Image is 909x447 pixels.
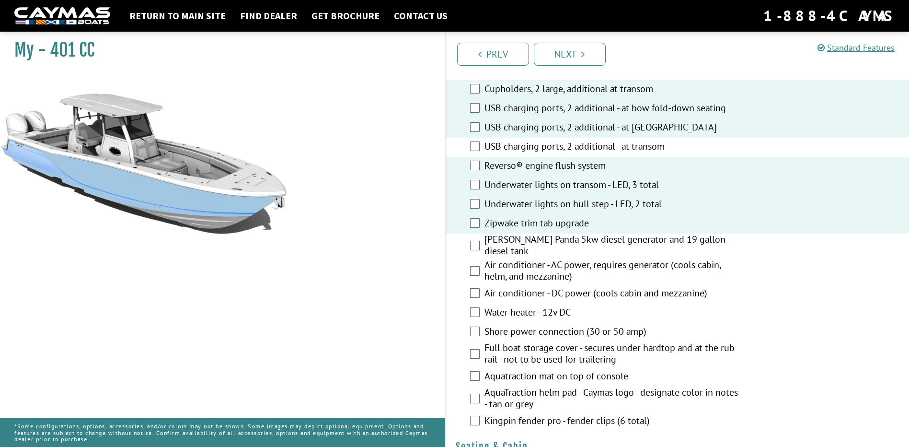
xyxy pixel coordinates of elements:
[125,10,230,22] a: Return to main site
[484,179,739,193] label: Underwater lights on transom - LED, 3 total
[307,10,384,22] a: Get Brochure
[484,387,739,412] label: AquaTraction helm pad - Caymas logo - designate color in notes - tan or grey
[235,10,302,22] a: Find Dealer
[484,326,739,340] label: Shore power connection (30 or 50 amp)
[484,370,739,384] label: Aquatraction mat on top of console
[484,306,739,320] label: Water heater - 12v DC
[14,39,421,61] h1: My - 401 CC
[484,287,739,301] label: Air conditioner - DC power (cools cabin and mezzanine)
[484,83,739,97] label: Cupholders, 2 large, additional at transom
[14,418,431,447] p: *Some configurations, options, accessories, and/or colors may not be shown. Some images may depic...
[484,141,739,154] label: USB charging ports, 2 additional - at transom
[484,342,739,367] label: Full boat storage cover - secures under hardtop and at the rub rail - not to be used for trailering
[484,234,739,259] label: [PERSON_NAME] Panda 5kw diesel generator and 19 gallon diesel tank
[484,217,739,231] label: Zipwake trim tab upgrade
[389,10,452,22] a: Contact Us
[14,7,110,25] img: white-logo-c9c8dbefe5ff5ceceb0f0178aa75bf4bb51f6bca0971e226c86eb53dfe498488.png
[484,198,739,212] label: Underwater lights on hull step - LED, 2 total
[534,43,606,66] a: Next
[484,121,739,135] label: USB charging ports, 2 additional - at [GEOGRAPHIC_DATA]
[484,102,739,116] label: USB charging ports, 2 additional - at bow fold-down seating
[817,42,895,53] a: Standard Features
[484,160,739,174] label: Reverso® engine flush system
[484,259,739,284] label: Air conditioner - AC power, requires generator (cools cabin, helm, and mezzanine)
[763,5,895,26] div: 1-888-4CAYMAS
[484,415,739,429] label: Kingpin fender pro - fender clips (6 total)
[457,43,529,66] a: Prev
